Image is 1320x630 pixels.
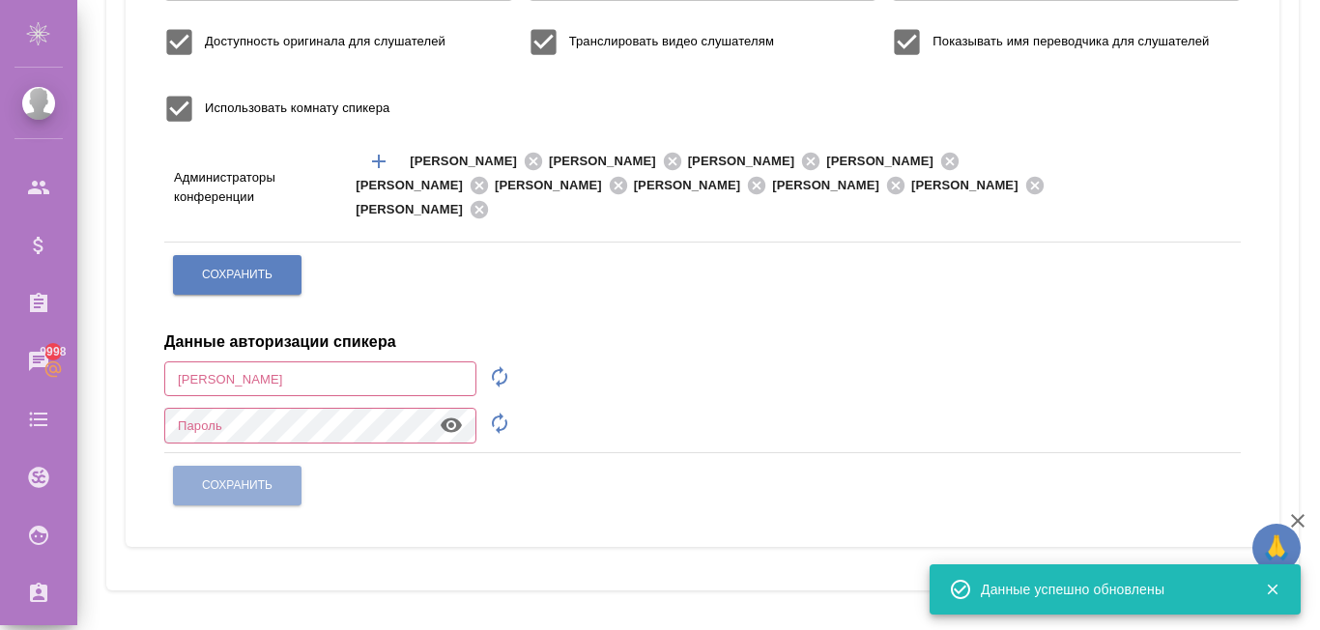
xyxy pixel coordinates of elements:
div: [PERSON_NAME] [688,150,827,174]
div: [PERSON_NAME] [911,174,1050,198]
span: Сохранить [202,267,273,283]
div: [PERSON_NAME] [410,150,549,174]
input: Не указано [164,361,476,396]
button: Закрыть [1252,581,1292,598]
span: [PERSON_NAME] [410,152,529,171]
span: [PERSON_NAME] [688,152,807,171]
p: Администраторы конференции [174,168,350,207]
h4: Данные авторизации спикера [164,330,396,354]
button: 🙏 [1252,524,1301,572]
div: [PERSON_NAME] [549,150,688,174]
span: [PERSON_NAME] [634,176,753,195]
span: [PERSON_NAME] [356,176,474,195]
span: 🙏 [1260,528,1293,568]
a: 9998 [5,337,72,386]
span: Доступность оригинала для слушателей [205,32,445,51]
span: Показывать имя переводчика для слушателей [933,32,1209,51]
span: [PERSON_NAME] [772,176,891,195]
button: Open [1133,184,1136,187]
div: [PERSON_NAME] [772,174,911,198]
span: [PERSON_NAME] [826,152,945,171]
div: [PERSON_NAME] [826,150,965,174]
span: 9998 [28,342,77,361]
span: Использовать комнату спикера [205,99,389,118]
span: [PERSON_NAME] [549,152,668,171]
span: [PERSON_NAME] [495,176,614,195]
button: Сохранить [173,255,301,295]
span: Транслировать видео слушателям [569,32,774,51]
div: [PERSON_NAME] [356,198,495,222]
button: Добавить менеджера [356,138,402,185]
span: [PERSON_NAME] [356,200,474,219]
div: [PERSON_NAME] [634,174,773,198]
span: [PERSON_NAME] [911,176,1030,195]
div: [PERSON_NAME] [495,174,634,198]
div: Данные успешно обновлены [981,580,1236,599]
div: [PERSON_NAME] [356,174,495,198]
